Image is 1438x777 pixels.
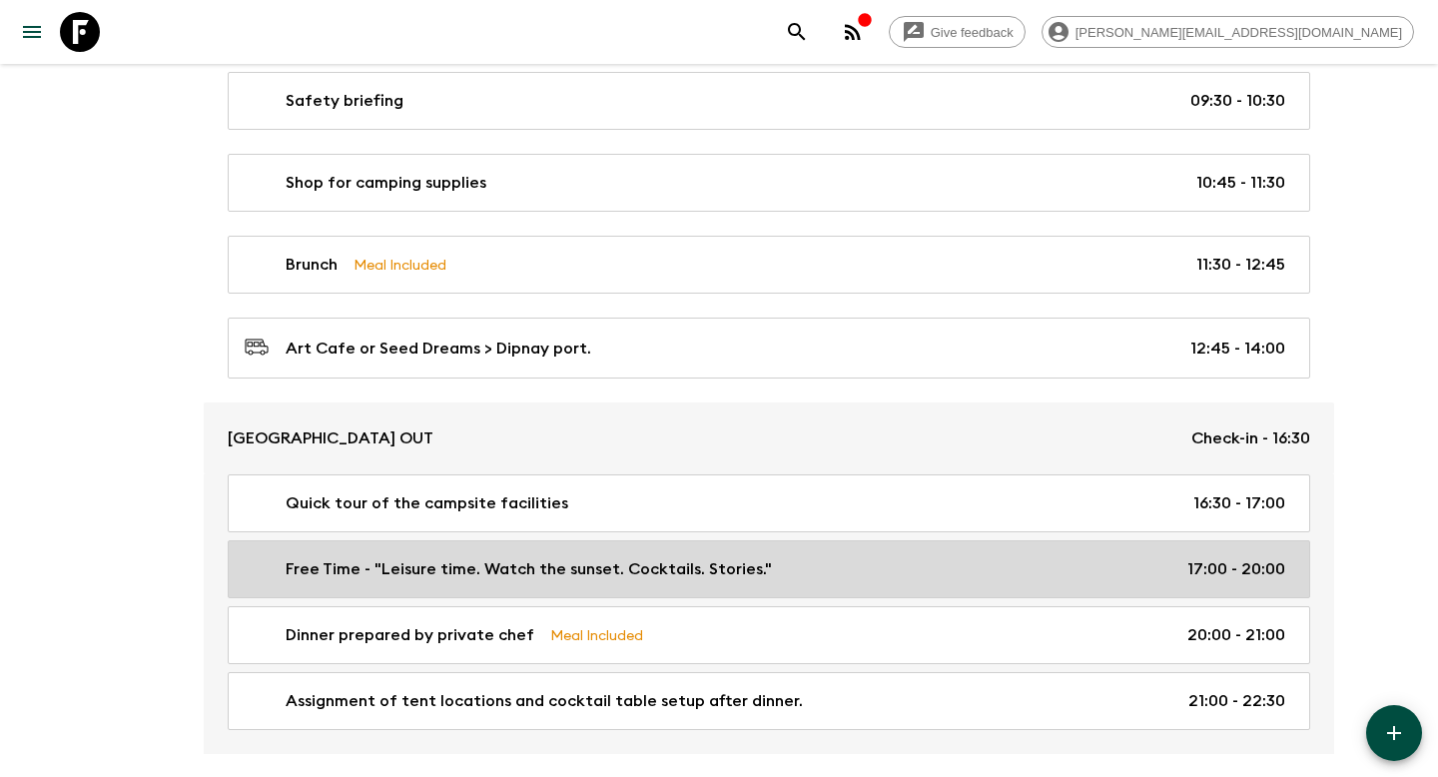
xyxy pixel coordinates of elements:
[1187,557,1285,581] p: 17:00 - 20:00
[286,557,772,581] p: Free Time - "Leisure time. Watch the sunset. Cocktails. Stories."
[228,426,433,450] p: [GEOGRAPHIC_DATA] OUT
[286,171,486,195] p: Shop for camping supplies
[550,624,643,646] p: Meal Included
[889,16,1026,48] a: Give feedback
[286,491,568,515] p: Quick tour of the campsite facilities
[920,25,1025,40] span: Give feedback
[1190,337,1285,361] p: 12:45 - 14:00
[228,318,1310,379] a: Art Cafe or Seed Dreams > Dipnay port.12:45 - 14:00
[228,540,1310,598] a: Free Time - "Leisure time. Watch the sunset. Cocktails. Stories."17:00 - 20:00
[286,337,591,361] p: Art Cafe or Seed Dreams > Dipnay port.
[228,474,1310,532] a: Quick tour of the campsite facilities16:30 - 17:00
[286,253,338,277] p: Brunch
[286,623,534,647] p: Dinner prepared by private chef
[354,254,446,276] p: Meal Included
[1196,253,1285,277] p: 11:30 - 12:45
[1196,171,1285,195] p: 10:45 - 11:30
[777,12,817,52] button: search adventures
[228,672,1310,730] a: Assignment of tent locations and cocktail table setup after dinner.21:00 - 22:30
[204,402,1334,474] a: [GEOGRAPHIC_DATA] OUTCheck-in - 16:30
[1191,426,1310,450] p: Check-in - 16:30
[228,72,1310,130] a: Safety briefing09:30 - 10:30
[1190,89,1285,113] p: 09:30 - 10:30
[228,606,1310,664] a: Dinner prepared by private chefMeal Included20:00 - 21:00
[1188,689,1285,713] p: 21:00 - 22:30
[1065,25,1413,40] span: [PERSON_NAME][EMAIL_ADDRESS][DOMAIN_NAME]
[286,689,803,713] p: Assignment of tent locations and cocktail table setup after dinner.
[12,12,52,52] button: menu
[1042,16,1414,48] div: [PERSON_NAME][EMAIL_ADDRESS][DOMAIN_NAME]
[1187,623,1285,647] p: 20:00 - 21:00
[286,89,403,113] p: Safety briefing
[1193,491,1285,515] p: 16:30 - 17:00
[228,154,1310,212] a: Shop for camping supplies10:45 - 11:30
[228,236,1310,294] a: BrunchMeal Included11:30 - 12:45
